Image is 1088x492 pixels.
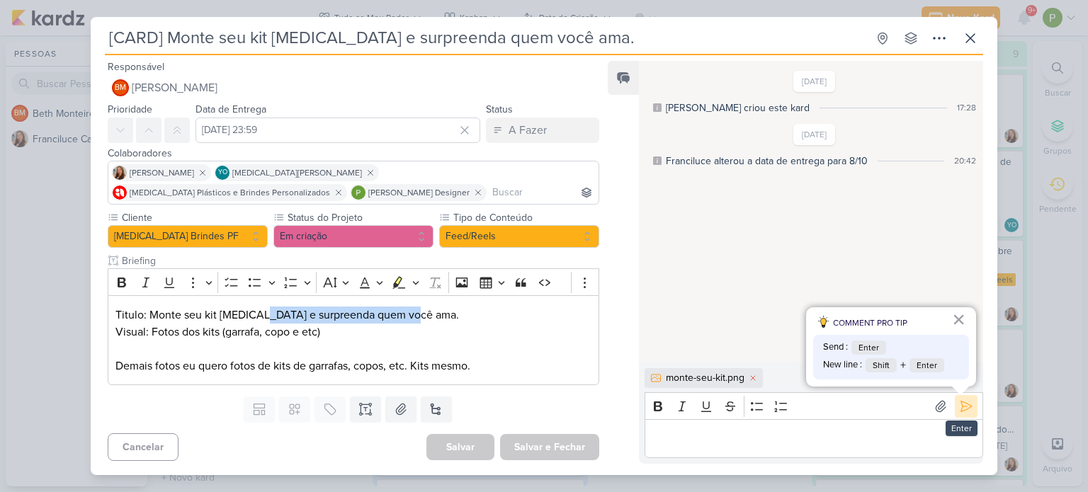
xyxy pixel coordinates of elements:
[108,61,164,73] label: Responsável
[486,118,599,143] button: A Fazer
[286,210,433,225] label: Status do Projeto
[108,295,599,385] div: Editor editing area: main
[119,253,599,268] input: Texto sem título
[120,210,268,225] label: Cliente
[132,79,217,96] span: [PERSON_NAME]
[954,154,976,167] div: 20:42
[105,25,867,51] input: Kard Sem Título
[108,433,178,461] button: Cancelar
[957,101,976,114] div: 17:28
[232,166,362,179] span: [MEDICAL_DATA][PERSON_NAME]
[130,166,194,179] span: [PERSON_NAME]
[666,370,744,385] div: monte-seu-kit.png
[653,156,662,165] div: Este log é visível à todos no kard
[108,225,268,248] button: [MEDICAL_DATA] Brindes PF
[108,75,599,101] button: BM [PERSON_NAME]
[645,419,983,458] div: Editor editing area: main
[130,186,330,199] span: [MEDICAL_DATA] Plásticos e Brindes Personalizados
[452,210,599,225] label: Tipo de Conteúdo
[666,154,868,168] div: Franciluce alterou a data de entrega para 8/10
[115,357,591,374] p: Demais fotos eu quero fotos de kits de garrafas, copos, etc. Kits mesmo.
[108,146,599,161] div: Colaboradores
[113,166,127,180] img: Franciluce Carvalho
[509,122,547,139] div: A Fazer
[823,358,862,372] span: New line :
[833,316,907,329] span: COMMENT PRO TIP
[115,307,591,324] p: Titulo: Monte seu kit [MEDICAL_DATA] e surpreenda quem você ama.
[645,392,983,420] div: Editor toolbar
[195,103,266,115] label: Data de Entrega
[368,186,470,199] span: [PERSON_NAME] Designer
[115,84,126,92] p: BM
[108,268,599,296] div: Editor toolbar
[115,324,591,341] p: Visual: Fotos dos kits (garrafa, copo e etc)
[351,185,365,200] img: Paloma Paixão Designer
[108,103,152,115] label: Prioridade
[909,358,944,372] span: Enter
[273,225,433,248] button: Em criação
[900,357,906,374] span: +
[215,166,229,180] div: Yasmin Oliveira
[195,118,480,143] input: Select a date
[946,421,977,436] div: Enter
[806,307,976,387] div: dicas para comentário
[112,79,129,96] div: Beth Monteiro
[489,184,596,201] input: Buscar
[666,101,810,115] div: Beth criou este kard
[653,103,662,112] div: Este log é visível à todos no kard
[486,103,513,115] label: Status
[952,308,965,331] button: Fechar
[113,185,127,200] img: Allegra Plásticos e Brindes Personalizados
[823,341,848,355] span: Send :
[866,358,897,372] span: Shift
[439,225,599,248] button: Feed/Reels
[851,341,886,355] span: Enter
[218,169,227,176] p: YO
